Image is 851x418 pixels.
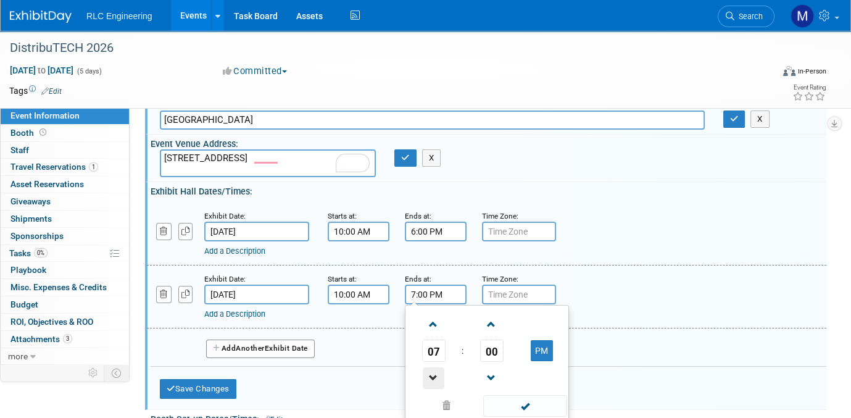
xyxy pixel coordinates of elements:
[1,107,129,124] a: Event Information
[10,299,38,309] span: Budget
[1,262,129,278] a: Playbook
[405,285,467,304] input: End Time
[480,362,504,393] a: Decrement Minute
[1,348,129,365] a: more
[783,66,795,76] img: Format-Inperson.png
[1,245,129,262] a: Tasks0%
[422,308,446,340] a: Increment Hour
[1,331,129,348] a: Attachments3
[10,10,72,23] img: ExhibitDay
[10,317,93,327] span: ROI, Objectives & ROO
[10,162,98,172] span: Travel Reservations
[422,149,441,167] button: X
[328,222,389,241] input: Start Time
[482,222,556,241] input: Time Zone
[36,65,48,75] span: to
[328,212,357,220] small: Starts at:
[76,67,102,75] span: (5 days)
[1,228,129,245] a: Sponsorships
[160,379,236,399] button: Save Changes
[531,340,553,361] button: PM
[422,362,446,393] a: Decrement Hour
[1,193,129,210] a: Giveaways
[705,64,826,83] div: Event Format
[104,365,130,381] td: Toggle Event Tabs
[1,159,129,175] a: Travel Reservations1
[9,248,48,258] span: Tasks
[236,344,265,353] span: Another
[218,65,292,78] button: Committed
[204,285,309,304] input: Date
[86,11,152,21] span: RLC Engineering
[9,85,62,97] td: Tags
[10,128,49,138] span: Booth
[750,111,770,128] button: X
[10,282,107,292] span: Misc. Expenses & Credits
[34,248,48,257] span: 0%
[10,214,52,224] span: Shipments
[1,176,129,193] a: Asset Reservations
[10,179,84,189] span: Asset Reservations
[480,340,504,362] span: Pick Minute
[89,162,98,172] span: 1
[482,275,518,283] small: Time Zone:
[204,275,246,283] small: Exhibit Date:
[1,142,129,159] a: Staff
[63,334,72,343] span: 3
[408,398,484,415] a: Clear selection
[1,314,129,330] a: ROI, Objectives & ROO
[483,398,568,416] a: Done
[480,308,504,340] a: Increment Minute
[1,125,129,141] a: Booth
[328,275,357,283] small: Starts at:
[482,285,556,304] input: Time Zone
[204,212,246,220] small: Exhibit Date:
[482,212,518,220] small: Time Zone:
[206,340,315,358] button: AddAnotherExhibit Date
[151,135,826,150] div: Event Venue Address:
[9,65,74,76] span: [DATE] [DATE]
[734,12,763,21] span: Search
[160,149,376,177] textarea: To enrich screen reader interactions, please activate Accessibility in Grammarly extension settings
[422,340,446,362] span: Pick Hour
[151,182,826,198] div: Exhibit Hall Dates/Times:
[792,85,826,91] div: Event Rating
[1,296,129,313] a: Budget
[797,67,826,76] div: In-Person
[204,246,265,256] a: Add a Description
[6,37,757,59] div: DistribuTECH 2026
[10,111,80,120] span: Event Information
[1,279,129,296] a: Misc. Expenses & Credits
[10,334,72,344] span: Attachments
[10,265,46,275] span: Playbook
[459,340,466,362] td: :
[405,222,467,241] input: End Time
[37,128,49,137] span: Booth not reserved yet
[41,87,62,96] a: Edit
[8,351,28,361] span: more
[405,275,431,283] small: Ends at:
[10,231,64,241] span: Sponsorships
[204,222,309,241] input: Date
[10,145,29,155] span: Staff
[791,4,814,28] img: Michelle Daniels
[204,309,265,319] a: Add a Description
[328,285,389,304] input: Start Time
[10,196,51,206] span: Giveaways
[1,211,129,227] a: Shipments
[83,365,104,381] td: Personalize Event Tab Strip
[405,212,431,220] small: Ends at:
[718,6,774,27] a: Search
